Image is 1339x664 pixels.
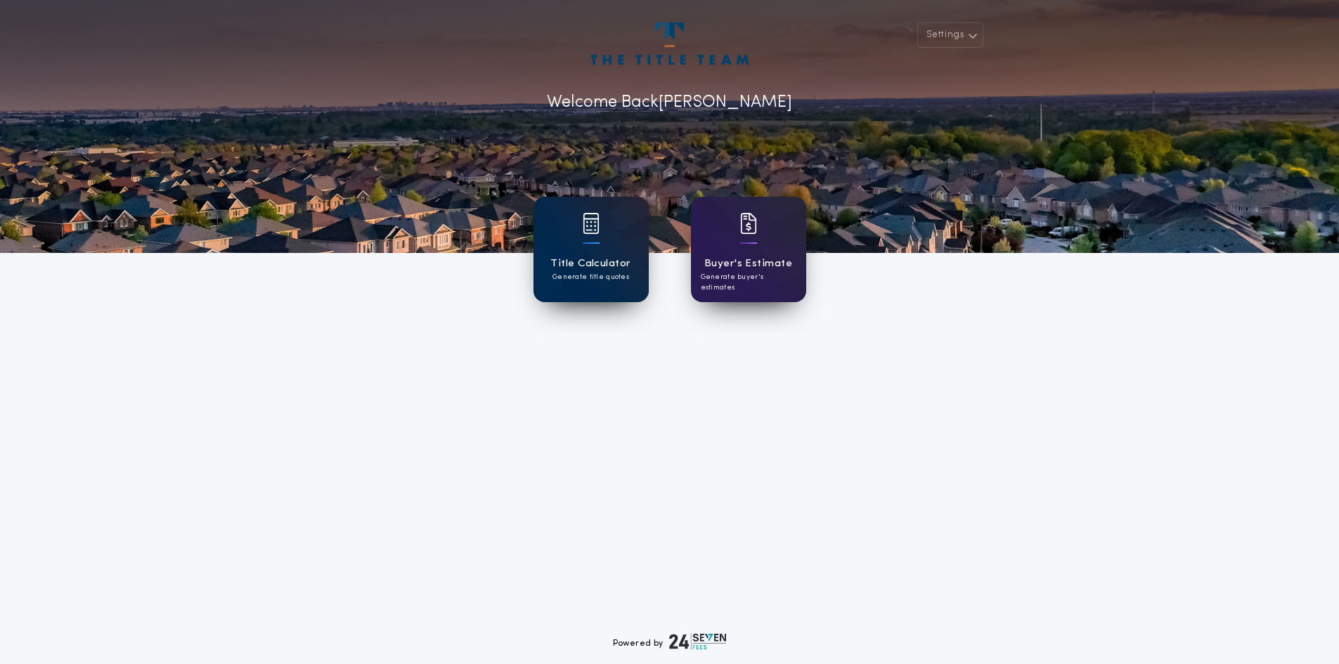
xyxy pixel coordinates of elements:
a: card iconTitle CalculatorGenerate title quotes [533,197,649,302]
a: card iconBuyer's EstimateGenerate buyer's estimates [691,197,806,302]
p: Generate title quotes [552,272,629,282]
img: logo [669,633,727,650]
p: Welcome Back [PERSON_NAME] [547,90,792,115]
h1: Buyer's Estimate [704,256,792,272]
div: Powered by [613,633,727,650]
button: Settings [917,22,983,48]
p: Generate buyer's estimates [701,272,796,293]
img: card icon [740,213,757,234]
h1: Title Calculator [550,256,630,272]
img: account-logo [590,22,748,65]
img: card icon [583,213,600,234]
